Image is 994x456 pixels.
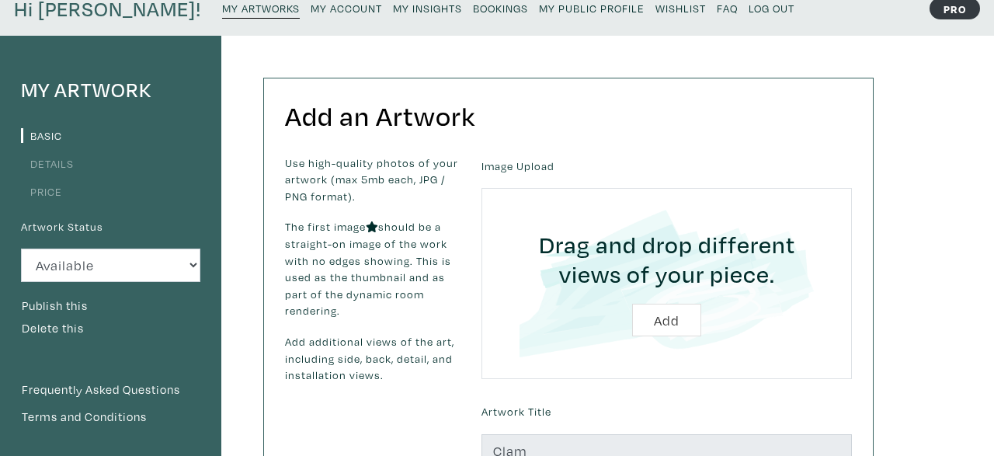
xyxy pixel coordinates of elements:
small: My Insights [393,1,462,16]
a: Details [21,156,74,171]
a: Frequently Asked Questions [21,380,200,400]
small: Bookings [473,1,528,16]
label: Artwork Title [481,403,551,420]
small: My Artworks [222,1,300,16]
a: Price [21,184,62,199]
p: Add additional views of the art, including side, back, detail, and installation views. [285,333,458,384]
small: My Account [311,1,382,16]
small: Log Out [749,1,794,16]
small: FAQ [717,1,738,16]
button: Publish this [21,296,89,316]
button: Delete this [21,319,85,339]
a: Basic [21,128,62,143]
small: Wishlist [655,1,706,16]
p: The first image should be a straight-on image of the work with no edges showing. This is used as ... [285,218,458,319]
label: Image Upload [481,158,554,175]
p: Use high-quality photos of your artwork (max 5mb each, JPG / PNG format). [285,155,458,205]
a: Terms and Conditions [21,407,200,427]
h2: Add an Artwork [285,99,852,133]
label: Artwork Status [21,218,103,235]
small: My Public Profile [539,1,645,16]
h4: My Artwork [21,78,200,103]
